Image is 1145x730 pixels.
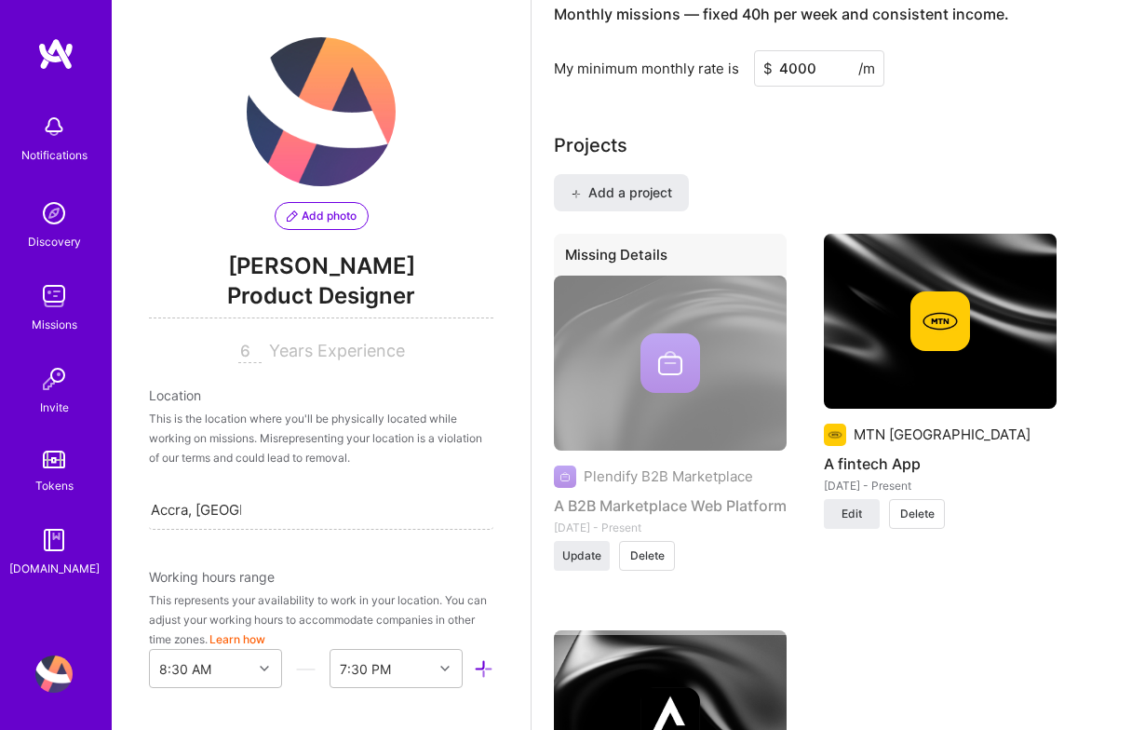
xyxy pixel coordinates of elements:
[854,425,1030,444] div: MTN [GEOGRAPHIC_DATA]
[269,341,405,360] span: Years Experience
[287,208,357,224] span: Add photo
[35,521,73,559] img: guide book
[824,452,1057,476] h4: A fintech App
[21,145,88,165] div: Notifications
[43,451,65,468] img: tokens
[35,656,73,693] img: User Avatar
[159,659,211,679] div: 8:30 AM
[149,409,493,467] div: This is the location where you'll be physically located while working on missions. Misrepresentin...
[9,559,100,578] div: [DOMAIN_NAME]
[209,629,265,649] button: Learn how
[35,195,73,232] img: discovery
[554,234,787,283] div: Missing Details
[554,131,627,159] div: Projects
[287,210,298,222] i: icon PencilPurple
[35,277,73,315] img: teamwork
[149,280,493,318] span: Product Designer
[440,664,450,673] i: icon Chevron
[824,424,846,446] img: Company logo
[763,59,773,78] span: $
[858,59,875,78] span: /m
[260,664,269,673] i: icon Chevron
[32,315,77,334] div: Missions
[35,360,73,398] img: Invite
[149,590,493,649] div: This represents your availability to work in your location. You can adjust your working hours to ...
[37,37,74,71] img: logo
[754,50,884,87] input: XXX
[842,506,862,522] span: Edit
[296,659,316,679] i: icon HorizontalInLineDivider
[340,659,391,679] div: 7:30 PM
[630,547,665,564] span: Delete
[35,108,73,145] img: bell
[247,37,396,186] img: User Avatar
[571,183,672,202] span: Add a project
[910,291,970,351] img: Company logo
[149,569,275,585] span: Working hours range
[40,398,69,417] div: Invite
[149,385,493,405] div: Location
[238,341,262,363] input: XX
[28,232,81,251] div: Discovery
[824,476,1057,495] div: [DATE] - Present
[149,252,493,280] span: [PERSON_NAME]
[824,234,1057,409] img: cover
[554,6,1009,23] h4: Monthly missions — fixed 40h per week and consistent income.
[900,506,935,522] span: Delete
[35,476,74,495] div: Tokens
[571,189,581,199] i: icon PlusBlack
[554,59,739,78] div: My minimum monthly rate is
[562,547,601,564] span: Update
